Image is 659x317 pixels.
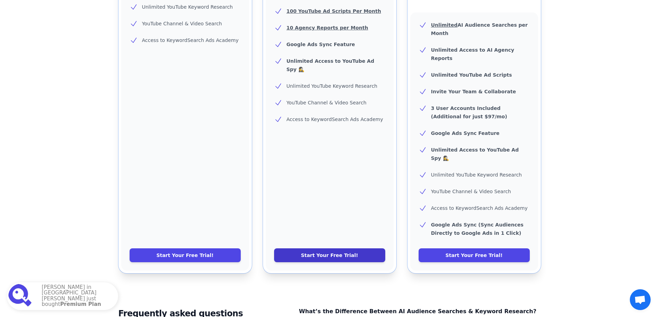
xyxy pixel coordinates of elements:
[299,307,541,316] dt: What’s the Difference Between AI Audience Searches & Keyword Research?
[431,222,524,236] b: Google Ads Sync (Sync Audiences Directly to Google Ads in 1 Click)
[142,4,233,10] span: Unlimited YouTube Keyword Research
[419,248,530,262] a: Start Your Free Trial!
[431,189,511,194] span: YouTube Channel & Video Search
[431,172,522,178] span: Unlimited YouTube Keyword Research
[8,284,33,309] img: Premium Plan
[287,83,378,89] span: Unlimited YouTube Keyword Research
[431,205,528,211] span: Access to KeywordSearch Ads Academy
[431,147,519,161] b: Unlimited Access to YouTube Ad Spy 🕵️‍♀️
[431,47,514,61] b: Unlimited Access to AI Agency Reports
[431,22,528,36] b: AI Audience Searches per Month
[431,130,500,136] b: Google Ads Sync Feature
[287,25,368,31] u: 10 Agency Reports per Month
[60,301,101,307] strong: Premium Plan
[42,284,111,308] p: [PERSON_NAME] in [GEOGRAPHIC_DATA][PERSON_NAME] just bought
[287,100,366,105] span: YouTube Channel & Video Search
[431,22,458,28] u: Unlimited
[431,105,507,119] b: 3 User Accounts Included (Additional for just $97/mo)
[142,21,222,26] span: YouTube Channel & Video Search
[287,58,374,72] b: Unlimited Access to YouTube Ad Spy 🕵️‍♀️
[431,89,516,94] b: Invite Your Team & Collaborate
[287,8,381,14] u: 100 YouTube Ad Scripts Per Month
[630,289,651,310] div: Open chat
[431,72,512,78] b: Unlimited YouTube Ad Scripts
[274,248,385,262] a: Start Your Free Trial!
[142,37,239,43] span: Access to KeywordSearch Ads Academy
[287,42,355,47] b: Google Ads Sync Feature
[287,117,383,122] span: Access to KeywordSearch Ads Academy
[130,248,241,262] a: Start Your Free Trial!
